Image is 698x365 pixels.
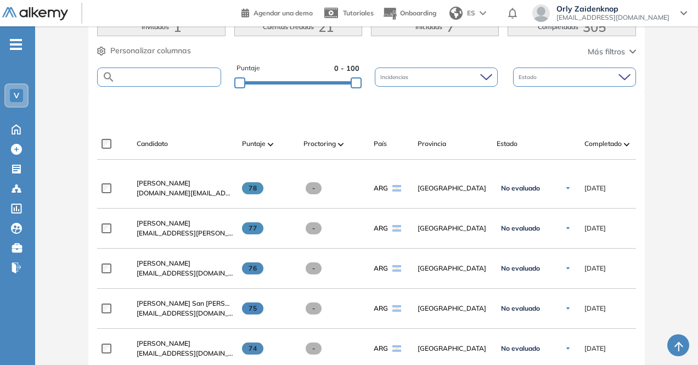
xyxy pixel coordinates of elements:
span: 75 [242,302,263,315]
span: Tutoriales [343,9,374,17]
img: ARG [392,345,401,352]
iframe: Chat Widget [643,312,698,365]
span: [PERSON_NAME] [137,259,190,267]
button: Personalizar columnas [97,45,191,57]
button: Iniciadas7 [371,18,499,36]
span: No evaluado [501,344,540,353]
img: Ícono de flecha [565,225,571,232]
span: [GEOGRAPHIC_DATA] [418,344,488,353]
span: ES [467,8,475,18]
button: Más filtros [588,46,636,58]
span: 77 [242,222,263,234]
span: ARG [374,304,388,313]
img: ARG [392,265,401,272]
img: world [449,7,463,20]
span: ARG [374,263,388,273]
a: Agendar una demo [241,5,313,19]
img: ARG [392,225,401,232]
span: ARG [374,344,388,353]
span: [EMAIL_ADDRESS][DOMAIN_NAME] [556,13,669,22]
button: Completadas305 [508,18,635,36]
span: - [306,182,322,194]
img: [missing "en.ARROW_ALT" translation] [338,143,344,146]
span: [PERSON_NAME] [137,179,190,187]
span: [PERSON_NAME] [137,339,190,347]
span: No evaluado [501,224,540,233]
span: Puntaje [242,139,266,149]
a: [PERSON_NAME] San [PERSON_NAME] [137,299,233,308]
span: [GEOGRAPHIC_DATA] [418,263,488,273]
a: [PERSON_NAME] [137,178,233,188]
span: Más filtros [588,46,625,58]
button: Cuentas creadas21 [234,18,362,36]
span: Estado [497,139,517,149]
span: - [306,222,322,234]
span: 0 - 100 [334,63,359,74]
span: ARG [374,183,388,193]
img: Ícono de flecha [565,185,571,192]
span: Provincia [418,139,446,149]
a: [PERSON_NAME] [137,218,233,228]
span: [EMAIL_ADDRESS][DOMAIN_NAME] [137,268,233,278]
span: Onboarding [400,9,436,17]
div: Estado [513,68,636,87]
span: Personalizar columnas [110,45,191,57]
span: Completado [584,139,622,149]
i: - [10,43,22,46]
span: Puntaje [237,63,260,74]
span: 74 [242,342,263,355]
span: Orly Zaidenknop [556,4,669,13]
img: ARG [392,305,401,312]
span: No evaluado [501,184,540,193]
img: Ícono de flecha [565,265,571,272]
span: [GEOGRAPHIC_DATA] [418,183,488,193]
img: Ícono de flecha [565,305,571,312]
button: Invitados1 [97,18,225,36]
span: [PERSON_NAME] San [PERSON_NAME] [137,299,260,307]
span: [PERSON_NAME] [137,219,190,227]
img: Logo [2,7,68,21]
span: Incidencias [380,73,410,81]
img: SEARCH_ALT [102,70,115,84]
img: arrow [480,11,486,15]
span: [EMAIL_ADDRESS][DOMAIN_NAME] [137,349,233,358]
img: [missing "en.ARROW_ALT" translation] [624,143,629,146]
span: [EMAIL_ADDRESS][PERSON_NAME][DOMAIN_NAME] [137,228,233,238]
span: [DATE] [584,183,606,193]
img: Ícono de flecha [565,345,571,352]
div: Widget de chat [643,312,698,365]
span: - [306,262,322,274]
span: [DATE] [584,344,606,353]
span: [DATE] [584,263,606,273]
span: [DOMAIN_NAME][EMAIL_ADDRESS][DOMAIN_NAME] [137,188,233,198]
button: Onboarding [382,2,436,25]
span: [EMAIL_ADDRESS][DOMAIN_NAME] [137,308,233,318]
img: ARG [392,185,401,192]
span: Candidato [137,139,168,149]
a: [PERSON_NAME] [137,339,233,349]
span: 76 [242,262,263,274]
span: No evaluado [501,304,540,313]
img: [missing "en.ARROW_ALT" translation] [268,143,273,146]
span: [DATE] [584,223,606,233]
div: Incidencias [375,68,498,87]
span: V [14,91,19,100]
span: [DATE] [584,304,606,313]
a: [PERSON_NAME] [137,259,233,268]
span: Estado [519,73,539,81]
span: Proctoring [303,139,336,149]
span: No evaluado [501,264,540,273]
span: - [306,342,322,355]
span: [GEOGRAPHIC_DATA] [418,304,488,313]
span: País [374,139,387,149]
span: [GEOGRAPHIC_DATA] [418,223,488,233]
span: ARG [374,223,388,233]
span: Agendar una demo [254,9,313,17]
span: 78 [242,182,263,194]
span: - [306,302,322,315]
